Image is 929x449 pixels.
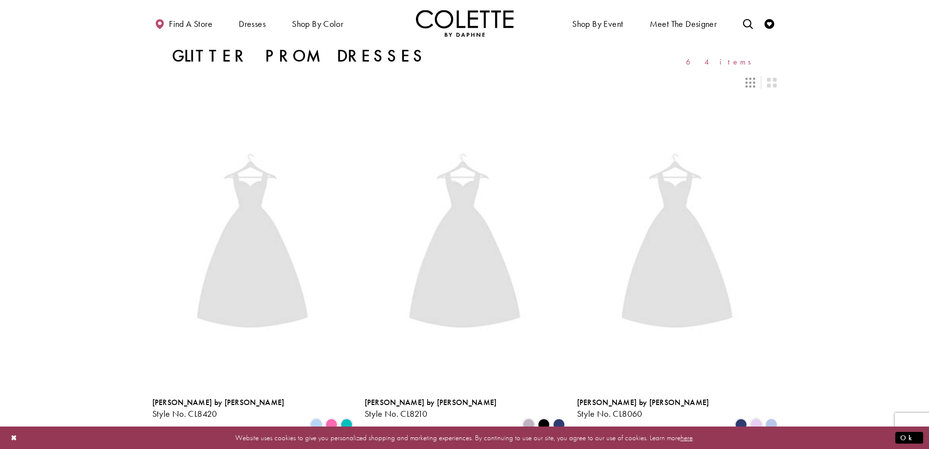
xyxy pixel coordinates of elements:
[745,78,755,87] span: Switch layout to 3 columns
[577,398,709,419] div: Colette by Daphne Style No. CL8060
[310,419,322,430] i: Periwinkle
[152,398,285,419] div: Colette by Daphne Style No. CL8420
[416,10,514,37] a: Visit Home Page
[152,99,352,390] a: Visit Colette by Daphne Style No. CL8420 Page
[750,419,762,430] i: Lilac
[341,419,352,430] i: Jade
[6,429,22,446] button: Close Dialog
[767,78,777,87] span: Switch layout to 2 columns
[765,419,777,430] i: Bluebell
[146,72,783,93] div: Layout Controls
[735,419,747,430] i: Navy Blue
[686,58,758,66] span: 64 items
[365,408,428,419] span: Style No. CL8210
[365,397,497,407] span: [PERSON_NAME] by [PERSON_NAME]
[326,419,337,430] i: Pink
[572,19,623,29] span: Shop By Event
[577,408,642,419] span: Style No. CL8060
[292,19,343,29] span: Shop by color
[70,431,859,444] p: Website uses cookies to give you personalized shopping and marketing experiences. By continuing t...
[169,19,212,29] span: Find a store
[650,19,717,29] span: Meet the designer
[239,19,266,29] span: Dresses
[365,99,565,390] a: Visit Colette by Daphne Style No. CL8210 Page
[152,397,285,407] span: [PERSON_NAME] by [PERSON_NAME]
[895,431,923,444] button: Submit Dialog
[152,408,217,419] span: Style No. CL8420
[152,10,215,37] a: Find a store
[236,10,268,37] span: Dresses
[647,10,720,37] a: Meet the designer
[416,10,514,37] img: Colette by Daphne
[172,46,427,66] h1: Glitter Prom Dresses
[577,99,777,390] a: Visit Colette by Daphne Style No. CL8060 Page
[553,419,565,430] i: Navy Blue
[289,10,346,37] span: Shop by color
[762,10,777,37] a: Check Wishlist
[523,419,535,430] i: Heather
[570,10,625,37] span: Shop By Event
[577,397,709,407] span: [PERSON_NAME] by [PERSON_NAME]
[538,419,550,430] i: Black
[681,432,693,442] a: here
[365,398,497,419] div: Colette by Daphne Style No. CL8210
[741,10,755,37] a: Toggle search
